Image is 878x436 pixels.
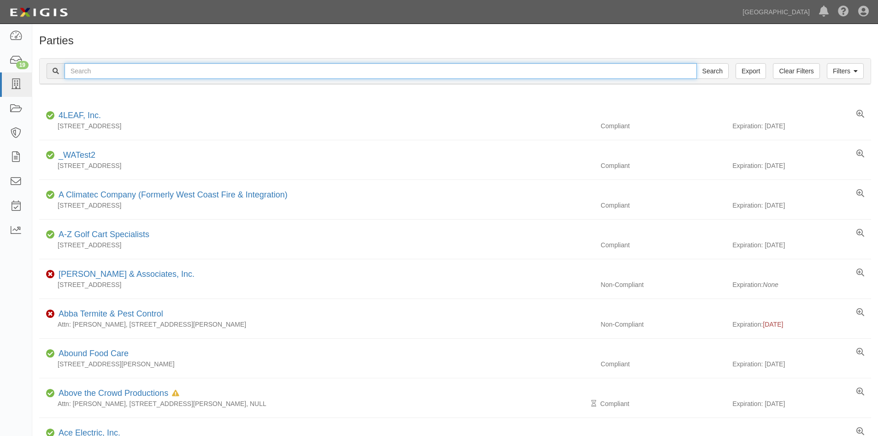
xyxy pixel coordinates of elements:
[696,63,729,79] input: Search
[46,311,55,317] i: Non-Compliant
[594,280,732,289] div: Non-Compliant
[46,390,55,397] i: Compliant
[7,4,71,21] img: logo-5460c22ac91f19d4615b14bd174203de0afe785f0fc80cf4dbbc73dc1793850b.png
[16,61,29,69] div: 19
[732,280,871,289] div: Expiration:
[838,6,849,18] i: Help Center - Complianz
[46,113,55,119] i: Compliant
[594,399,732,408] div: Compliant
[856,189,864,198] a: View results summary
[594,240,732,250] div: Compliant
[856,110,864,119] a: View results summary
[856,229,864,238] a: View results summary
[39,399,594,408] div: Attn: [PERSON_NAME], [STREET_ADDRESS][PERSON_NAME], NULL
[39,320,594,329] div: Attn: [PERSON_NAME], [STREET_ADDRESS][PERSON_NAME]
[732,320,871,329] div: Expiration:
[39,240,594,250] div: [STREET_ADDRESS]
[55,229,149,241] div: A-Z Golf Cart Specialists
[763,281,778,288] i: None
[773,63,819,79] a: Clear Filters
[46,232,55,238] i: Compliant
[732,161,871,170] div: Expiration: [DATE]
[59,388,168,398] a: Above the Crowd Productions
[59,349,129,358] a: Abound Food Care
[763,321,783,328] span: [DATE]
[46,152,55,159] i: Compliant
[59,230,149,239] a: A-Z Golf Cart Specialists
[39,161,594,170] div: [STREET_ADDRESS]
[738,3,814,21] a: [GEOGRAPHIC_DATA]
[55,189,288,201] div: A Climatec Company (Formerly West Coast Fire & Integration)
[856,348,864,357] a: View results summary
[39,280,594,289] div: [STREET_ADDRESS]
[732,399,871,408] div: Expiration: [DATE]
[55,388,179,400] div: Above the Crowd Productions
[59,150,95,160] a: _WATest2
[732,359,871,369] div: Expiration: [DATE]
[594,320,732,329] div: Non-Compliant
[46,351,55,357] i: Compliant
[39,359,594,369] div: [STREET_ADDRESS][PERSON_NAME]
[732,201,871,210] div: Expiration: [DATE]
[59,309,163,318] a: Abba Termite & Pest Control
[39,121,594,131] div: [STREET_ADDRESS]
[59,111,101,120] a: 4LEAF, Inc.
[856,149,864,159] a: View results summary
[594,201,732,210] div: Compliant
[46,271,55,278] i: Non-Compliant
[46,192,55,198] i: Compliant
[55,269,194,281] div: A.J. Kirkwood & Associates, Inc.
[39,35,871,47] h1: Parties
[856,269,864,278] a: View results summary
[55,348,129,360] div: Abound Food Care
[65,63,697,79] input: Search
[591,400,596,407] i: Pending Review
[736,63,766,79] a: Export
[55,110,101,122] div: 4LEAF, Inc.
[39,201,594,210] div: [STREET_ADDRESS]
[172,390,179,397] i: In Default since 08/05/2025
[55,308,163,320] div: Abba Termite & Pest Control
[827,63,864,79] a: Filters
[732,240,871,250] div: Expiration: [DATE]
[732,121,871,131] div: Expiration: [DATE]
[856,388,864,397] a: View results summary
[856,308,864,317] a: View results summary
[594,161,732,170] div: Compliant
[59,190,288,199] a: A Climatec Company (Formerly West Coast Fire & Integration)
[55,149,95,161] div: _WATest2
[59,269,194,279] a: [PERSON_NAME] & Associates, Inc.
[594,359,732,369] div: Compliant
[594,121,732,131] div: Compliant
